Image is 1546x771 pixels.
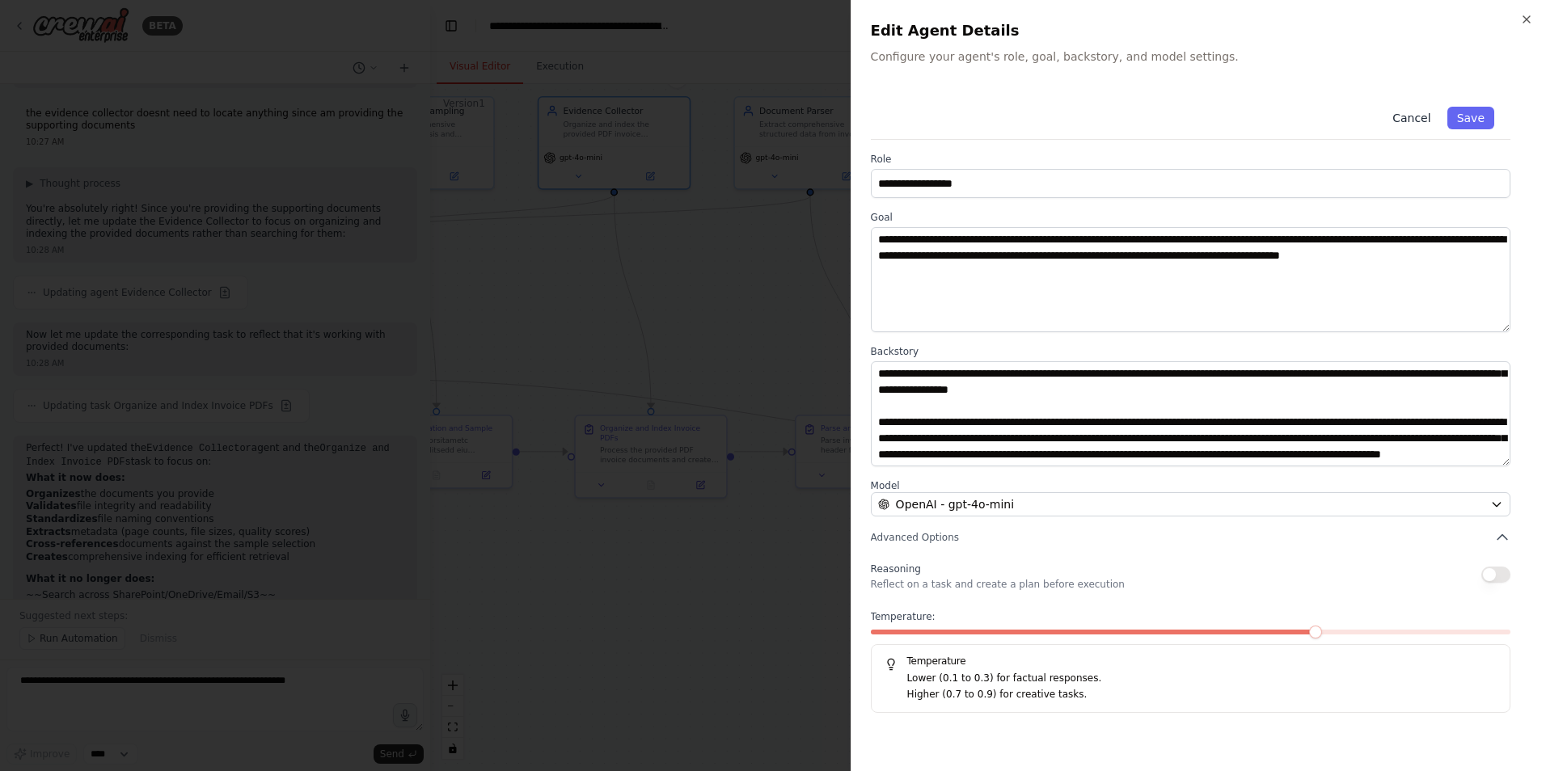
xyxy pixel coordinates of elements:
span: OpenAI - gpt-4o-mini [896,496,1014,512]
button: Save [1447,107,1494,129]
span: Reasoning [871,563,921,575]
label: Backstory [871,345,1510,358]
button: Advanced Options [871,529,1510,546]
span: Temperature: [871,610,936,623]
label: Role [871,153,1510,166]
button: Cancel [1383,107,1440,129]
p: Higher (0.7 to 0.9) for creative tasks. [907,687,1497,703]
button: OpenAI - gpt-4o-mini [871,492,1510,516]
h5: Temperature [885,655,1497,668]
h2: Edit Agent Details [871,19,1527,42]
p: Lower (0.1 to 0.3) for factual responses. [907,671,1497,687]
span: Advanced Options [871,531,959,544]
p: Reflect on a task and create a plan before execution [871,578,1125,591]
p: Configure your agent's role, goal, backstory, and model settings. [871,48,1527,65]
label: Model [871,479,1510,492]
label: Goal [871,211,1510,224]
